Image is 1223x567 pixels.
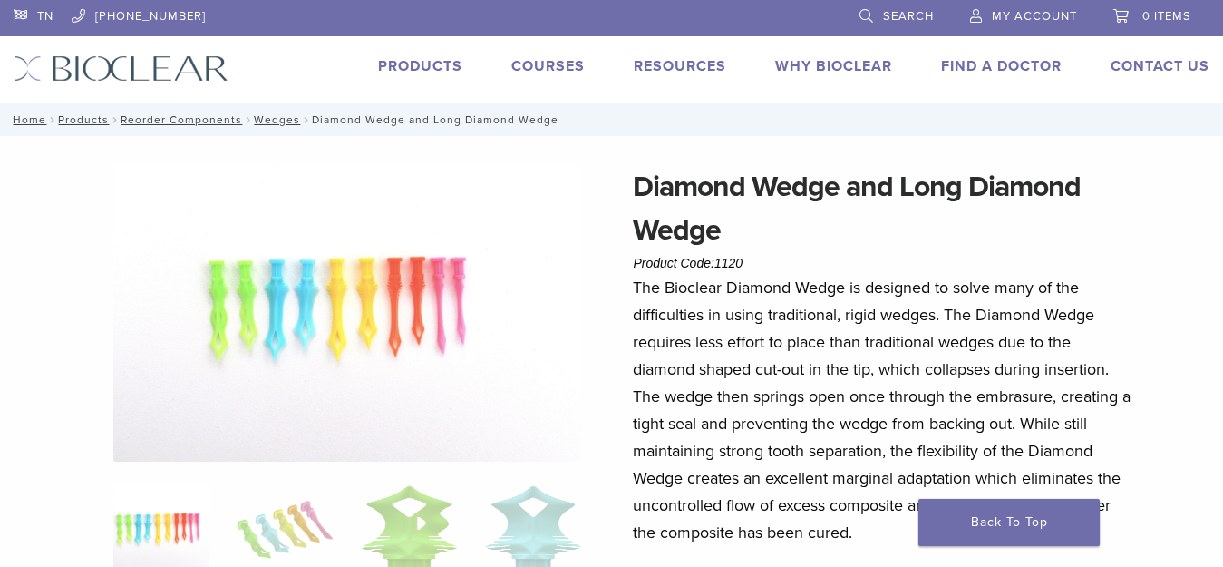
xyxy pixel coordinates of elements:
span: 0 items [1142,9,1191,24]
a: Find A Doctor [941,57,1062,75]
a: Resources [634,57,726,75]
img: DSC_0187_v3-1920x1218-1.png [113,165,581,462]
span: / [300,115,312,124]
span: / [46,115,58,124]
span: 1120 [714,256,743,270]
span: / [109,115,121,124]
a: Courses [511,57,585,75]
span: / [242,115,254,124]
a: Home [7,113,46,126]
a: Back To Top [918,499,1100,546]
a: Contact Us [1111,57,1209,75]
h1: Diamond Wedge and Long Diamond Wedge [633,165,1131,252]
a: Why Bioclear [775,57,892,75]
a: Products [58,113,109,126]
span: Search [883,9,934,24]
span: My Account [992,9,1077,24]
a: Products [378,57,462,75]
span: Product Code: [633,256,743,270]
p: The Bioclear Diamond Wedge is designed to solve many of the difficulties in using traditional, ri... [633,274,1131,546]
a: Reorder Components [121,113,242,126]
img: Bioclear [14,55,228,82]
a: Wedges [254,113,300,126]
